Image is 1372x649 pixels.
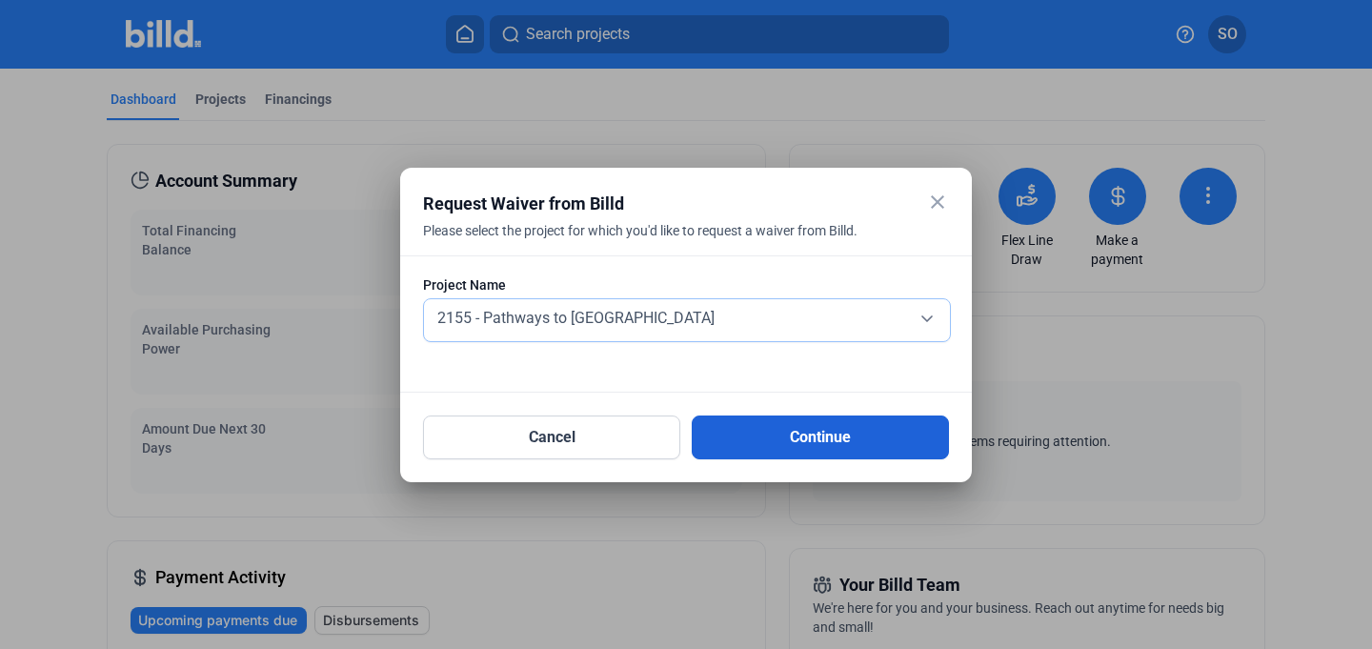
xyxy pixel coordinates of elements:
[423,191,901,217] div: Request Waiver from Billd
[423,221,901,263] div: Please select the project for which you'd like to request a waiver from Billd.
[692,416,949,459] button: Continue
[926,191,949,213] mat-icon: close
[423,416,680,459] button: Cancel
[423,275,506,294] span: Project Name
[437,309,715,327] span: 2155 - Pathways to [GEOGRAPHIC_DATA]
